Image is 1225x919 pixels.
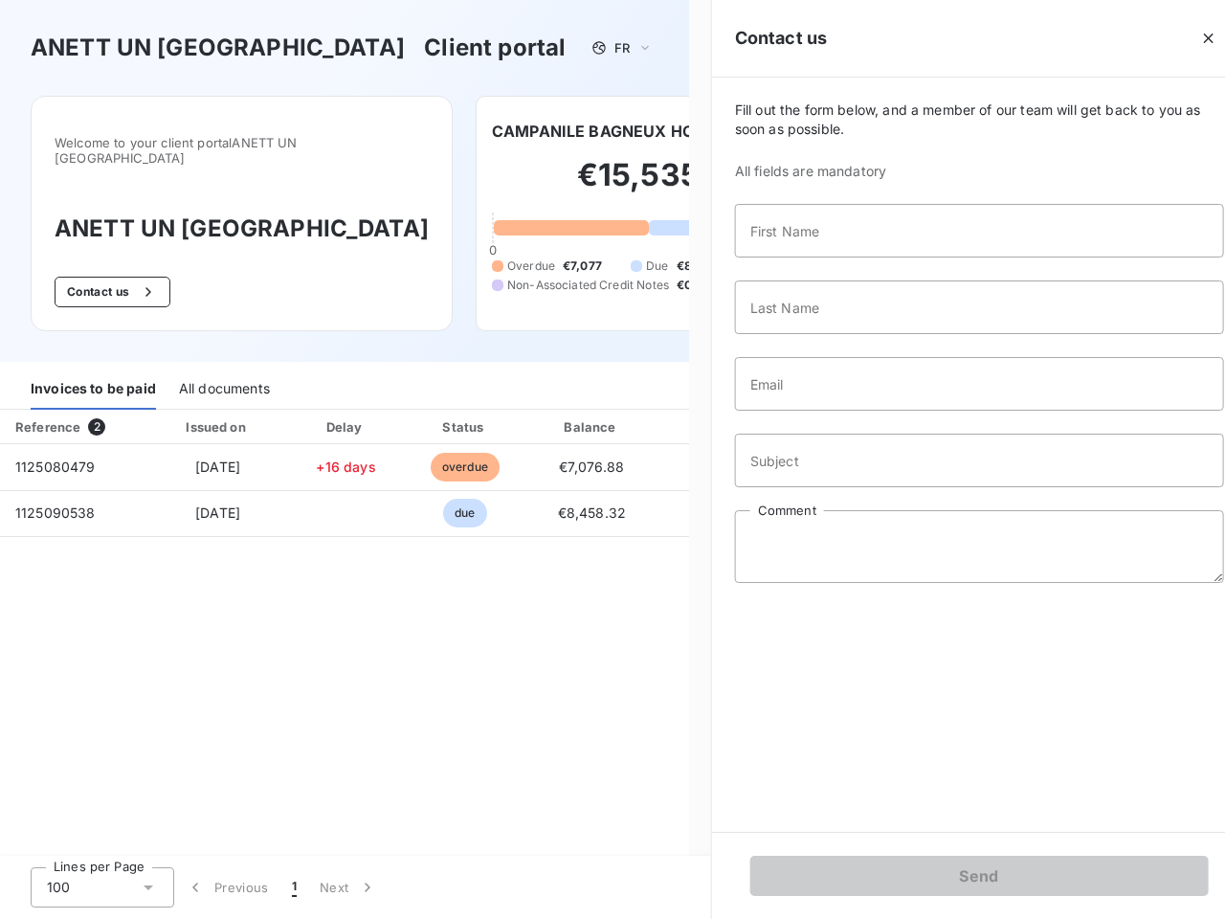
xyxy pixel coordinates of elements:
[88,418,105,436] span: 2
[443,499,486,527] span: due
[179,370,270,410] div: All documents
[529,417,654,437] div: Balance
[31,31,405,65] h3: ANETT UN [GEOGRAPHIC_DATA]
[316,459,375,475] span: +16 days
[195,459,240,475] span: [DATE]
[735,25,828,52] h5: Contact us
[47,878,70,897] span: 100
[151,417,283,437] div: Issued on
[735,280,1224,334] input: placeholder
[507,258,555,275] span: Overdue
[489,242,497,258] span: 0
[308,867,389,908] button: Next
[55,212,429,246] h3: ANETT UN [GEOGRAPHIC_DATA]
[559,459,624,475] span: €7,076.88
[750,856,1209,896] button: Send
[15,419,80,435] div: Reference
[677,258,719,275] span: €8,458
[15,459,96,475] span: 1125080479
[735,357,1224,411] input: placeholder
[55,277,170,307] button: Contact us
[614,40,630,56] span: FR
[195,504,240,521] span: [DATE]
[646,258,668,275] span: Due
[15,504,96,521] span: 1125090538
[292,878,297,897] span: 1
[31,370,156,410] div: Invoices to be paid
[677,277,692,294] span: €0
[507,277,669,294] span: Non-Associated Credit Notes
[661,417,816,437] div: Attachments
[492,120,835,143] h6: CAMPANILE BAGNEUX HOTEL - C110530400
[558,504,626,521] span: €8,458.32
[492,156,835,213] h2: €15,535.20
[735,162,1224,181] span: All fields are mandatory
[735,101,1224,139] span: Fill out the form below, and a member of our team will get back to you as soon as possible.
[174,867,280,908] button: Previous
[424,31,566,65] h3: Client portal
[55,135,429,166] span: Welcome to your client portal ANETT UN [GEOGRAPHIC_DATA]
[563,258,602,275] span: €7,077
[280,867,308,908] button: 1
[735,204,1224,258] input: placeholder
[431,453,500,482] span: overdue
[292,417,401,437] div: Delay
[735,434,1224,487] input: placeholder
[408,417,522,437] div: Status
